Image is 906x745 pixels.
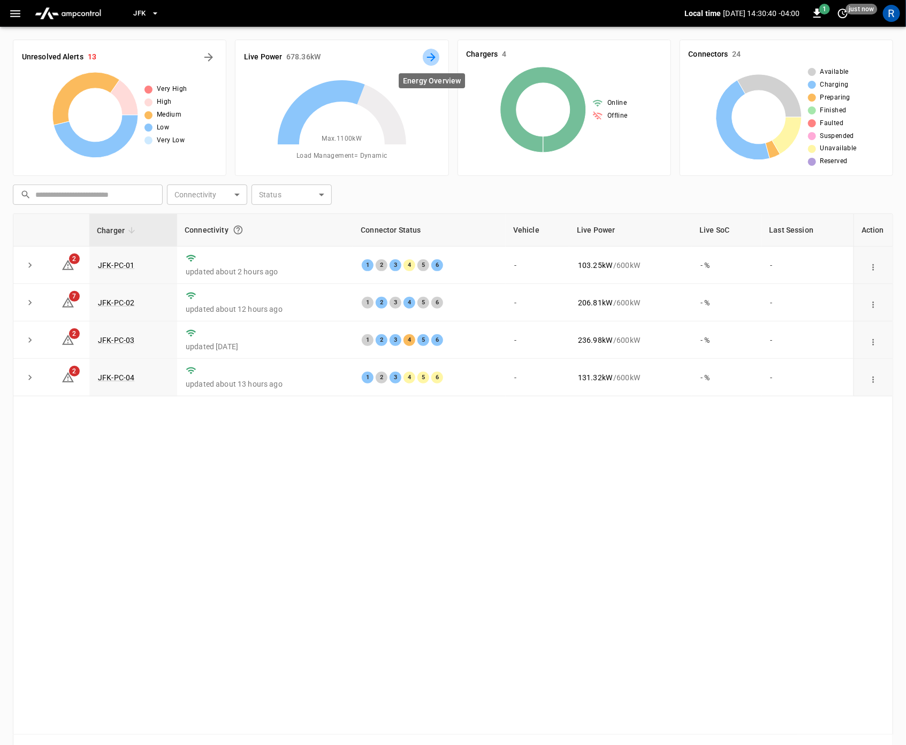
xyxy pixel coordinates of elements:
[692,214,762,247] th: Live SoC
[403,259,415,271] div: 4
[69,291,80,302] span: 7
[417,297,429,309] div: 5
[431,259,443,271] div: 6
[133,7,146,20] span: JFK
[692,284,762,321] td: - %
[762,214,854,247] th: Last Session
[431,297,443,309] div: 6
[506,284,569,321] td: -
[689,49,728,60] h6: Connectors
[376,372,387,383] div: 2
[578,297,683,308] div: / 600 kW
[820,93,851,103] span: Preparing
[98,298,134,307] a: JFK-PC-02
[98,336,134,344] a: JFK-PC-03
[22,332,38,348] button: expand row
[569,214,692,247] th: Live Power
[22,370,38,386] button: expand row
[185,220,346,240] div: Connectivity
[200,49,217,66] button: All Alerts
[157,97,172,107] span: High
[417,259,429,271] div: 5
[31,3,105,24] img: ampcontrol.io logo
[692,321,762,359] td: - %
[98,261,134,270] a: JFK-PC-01
[88,51,96,63] h6: 13
[417,334,429,346] div: 5
[403,372,415,383] div: 4
[62,373,74,381] a: 2
[762,359,854,396] td: -
[819,4,830,14] span: 1
[390,372,401,383] div: 3
[866,372,881,383] div: action cell options
[399,73,465,88] div: Energy Overview
[376,297,387,309] div: 2
[157,135,185,146] span: Very Low
[22,295,38,311] button: expand row
[376,259,387,271] div: 2
[762,247,854,284] td: -
[390,259,401,271] div: 3
[506,214,569,247] th: Vehicle
[22,51,83,63] h6: Unresolved Alerts
[762,321,854,359] td: -
[431,372,443,383] div: 6
[186,304,345,314] p: updated about 12 hours ago
[69,366,80,377] span: 2
[724,8,800,19] p: [DATE] 14:30:40 -04:00
[820,118,844,129] span: Faulted
[229,220,248,240] button: Connection between the charger and our software.
[820,80,849,90] span: Charging
[692,359,762,396] td: - %
[362,372,374,383] div: 1
[403,334,415,346] div: 4
[69,254,80,264] span: 2
[578,335,683,345] div: / 600 kW
[157,84,187,95] span: Very High
[866,335,881,345] div: action cell options
[62,335,74,344] a: 2
[883,5,900,22] div: profile-icon
[820,156,848,167] span: Reserved
[62,260,74,268] a: 2
[129,3,164,24] button: JFK
[578,372,683,383] div: / 600 kW
[502,49,506,60] h6: 4
[578,372,612,383] p: 131.32 kW
[157,122,169,133] span: Low
[820,105,847,116] span: Finished
[607,111,628,121] span: Offline
[854,214,893,247] th: Action
[186,341,345,352] p: updated [DATE]
[376,334,387,346] div: 2
[69,328,80,339] span: 2
[403,297,415,309] div: 4
[390,297,401,309] div: 3
[186,266,345,277] p: updated about 2 hours ago
[506,359,569,396] td: -
[431,334,443,346] div: 6
[417,372,429,383] div: 5
[834,5,851,22] button: set refresh interval
[362,297,374,309] div: 1
[733,49,741,60] h6: 24
[296,151,387,162] span: Load Management = Dynamic
[578,335,612,345] p: 236.98 kW
[578,260,612,271] p: 103.25 kW
[578,260,683,271] div: / 600 kW
[97,224,139,237] span: Charger
[692,247,762,284] td: - %
[846,4,878,14] span: just now
[286,51,321,63] h6: 678.36 kW
[62,297,74,306] a: 7
[820,67,849,78] span: Available
[423,49,440,66] button: Energy Overview
[157,110,181,120] span: Medium
[322,134,362,144] span: Max. 1100 kW
[362,259,374,271] div: 1
[362,334,374,346] div: 1
[820,131,855,142] span: Suspended
[390,334,401,346] div: 3
[820,143,857,154] span: Unavailable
